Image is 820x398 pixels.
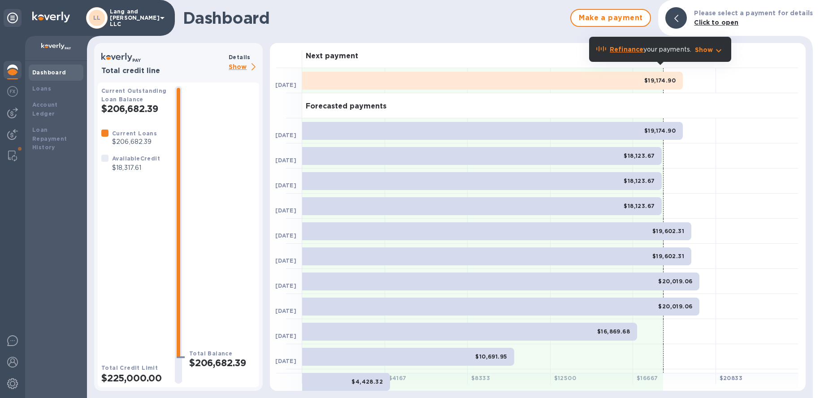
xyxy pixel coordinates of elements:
h2: $206,682.39 [189,357,256,368]
b: Total Credit Limit [101,364,158,371]
b: $4,428.32 [351,378,383,385]
b: $ 20833 [720,375,742,381]
h3: Forecasted payments [306,102,386,111]
b: Refinance [610,46,643,53]
p: $18,317.61 [112,163,160,173]
b: $19,602.31 [652,253,684,260]
b: [DATE] [275,157,296,164]
span: Make a payment [578,13,643,23]
div: Unpin categories [4,9,22,27]
img: Logo [32,12,70,22]
b: Available Credit [112,155,160,162]
h2: $206,682.39 [101,103,168,114]
p: Show [695,45,713,54]
b: [DATE] [275,82,296,88]
b: [DATE] [275,307,296,314]
b: Account Ledger [32,101,58,117]
b: [DATE] [275,282,296,289]
p: your payments. [610,45,691,54]
b: [DATE] [275,132,296,138]
b: Loans [32,85,51,92]
b: $19,174.90 [644,127,676,134]
b: $18,123.67 [624,203,655,209]
img: Foreign exchange [7,86,18,97]
b: Details [229,54,251,61]
b: Loan Repayment History [32,126,67,151]
b: [DATE] [275,207,296,214]
button: Make a payment [570,9,651,27]
b: Current Outstanding Loan Balance [101,87,167,103]
b: $18,123.67 [624,152,655,159]
b: $10,691.95 [475,353,507,360]
b: $19,602.31 [652,228,684,234]
p: Lang and [PERSON_NAME] LLC [110,9,155,27]
b: [DATE] [275,232,296,239]
b: $16,869.68 [597,328,630,335]
h3: Total credit line [101,67,225,75]
b: Click to open [694,19,738,26]
button: Show [695,45,724,54]
b: Dashboard [32,69,66,76]
b: $19,174.90 [644,77,676,84]
b: $20,019.06 [658,303,692,310]
b: [DATE] [275,257,296,264]
p: $206,682.39 [112,137,157,147]
h2: $225,000.00 [101,372,168,384]
b: $20,019.06 [658,278,692,285]
p: Show [229,62,259,73]
h3: Next payment [306,52,358,61]
b: [DATE] [275,358,296,364]
b: Total Balance [189,350,232,357]
b: Please select a payment for details [694,9,813,17]
b: [DATE] [275,182,296,189]
h1: Dashboard [183,9,566,27]
b: [DATE] [275,333,296,339]
b: LL [93,14,101,21]
b: $18,123.67 [624,177,655,184]
b: Current Loans [112,130,157,137]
